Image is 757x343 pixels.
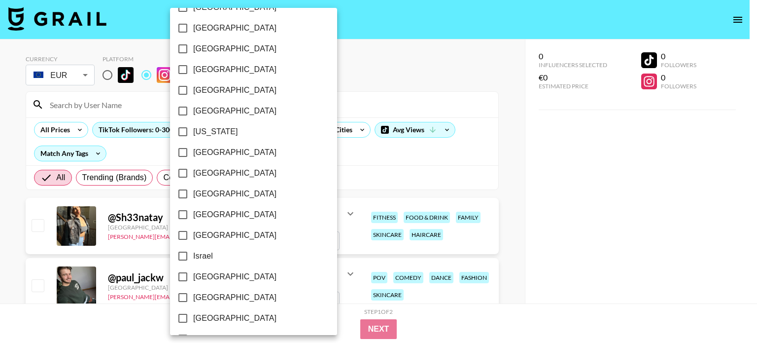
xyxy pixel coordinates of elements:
[193,84,276,96] span: [GEOGRAPHIC_DATA]
[193,126,238,138] span: [US_STATE]
[193,271,276,283] span: [GEOGRAPHIC_DATA]
[193,105,276,117] span: [GEOGRAPHIC_DATA]
[193,22,276,34] span: [GEOGRAPHIC_DATA]
[708,294,745,331] iframe: Drift Widget Chat Controller
[193,209,276,221] span: [GEOGRAPHIC_DATA]
[193,250,213,262] span: Israel
[193,167,276,179] span: [GEOGRAPHIC_DATA]
[193,188,276,200] span: [GEOGRAPHIC_DATA]
[193,229,276,241] span: [GEOGRAPHIC_DATA]
[193,64,276,76] span: [GEOGRAPHIC_DATA]
[193,147,276,158] span: [GEOGRAPHIC_DATA]
[193,292,276,304] span: [GEOGRAPHIC_DATA]
[193,312,276,324] span: [GEOGRAPHIC_DATA]
[193,43,276,55] span: [GEOGRAPHIC_DATA]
